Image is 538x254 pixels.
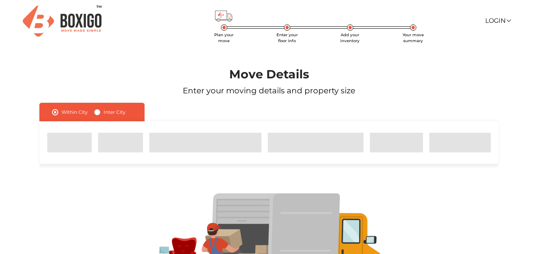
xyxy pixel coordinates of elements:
[23,6,102,37] img: Boxigo
[276,32,298,43] span: Enter your floor info
[485,17,510,24] a: Login
[214,32,234,43] span: Plan your move
[403,32,424,43] span: Your move summary
[61,108,88,117] label: Within City
[22,67,517,82] h1: Move Details
[22,85,517,96] p: Enter your moving details and property size
[340,32,360,43] span: Add your inventory
[104,108,126,117] label: Inter City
